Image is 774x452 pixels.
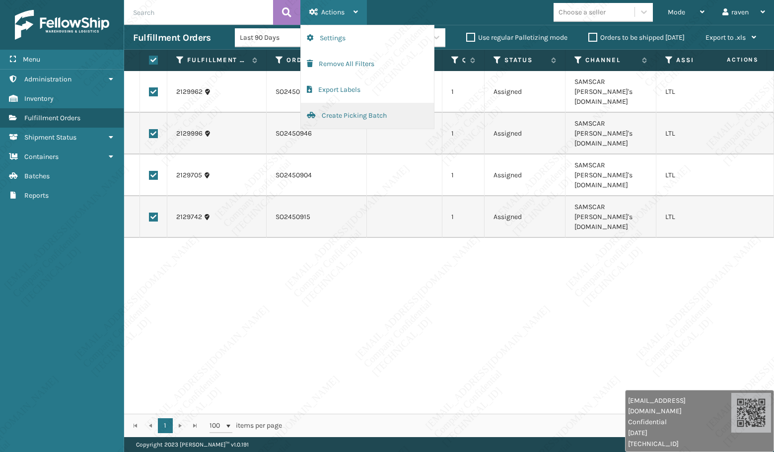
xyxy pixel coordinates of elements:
[466,33,567,42] label: Use regular Palletizing mode
[24,75,71,83] span: Administration
[565,71,656,113] td: SAMSCAR [PERSON_NAME]'s [DOMAIN_NAME]
[565,154,656,196] td: SAMSCAR [PERSON_NAME]'s [DOMAIN_NAME]
[158,418,173,433] a: 1
[656,154,751,196] td: LTL
[267,71,367,113] td: SO2450943
[296,421,763,431] div: 1 - 4 of 4 items
[559,7,606,17] div: Choose a seller
[176,87,203,97] a: 2129962
[442,71,485,113] td: 1
[267,196,367,238] td: SO2450915
[628,395,731,416] span: [EMAIL_ADDRESS][DOMAIN_NAME]
[656,71,751,113] td: LTL
[565,113,656,154] td: SAMSCAR [PERSON_NAME]'s [DOMAIN_NAME]
[267,154,367,196] td: SO2450904
[668,8,685,16] span: Mode
[485,71,565,113] td: Assigned
[136,437,249,452] p: Copyright 2023 [PERSON_NAME]™ v 1.0.191
[301,77,434,103] button: Export Labels
[133,32,211,44] h3: Fulfillment Orders
[628,417,731,427] span: Confidential
[24,172,50,180] span: Batches
[267,113,367,154] td: SO2450946
[24,191,49,200] span: Reports
[210,418,282,433] span: items per page
[24,133,76,142] span: Shipment Status
[676,56,732,65] label: Assigned Carrier Service
[442,154,485,196] td: 1
[696,52,765,68] span: Actions
[628,428,731,438] span: [DATE]
[565,196,656,238] td: SAMSCAR [PERSON_NAME]'s [DOMAIN_NAME]
[485,154,565,196] td: Assigned
[176,170,202,180] a: 2129705
[187,56,247,65] label: Fulfillment Order Id
[585,56,637,65] label: Channel
[210,421,224,431] span: 100
[485,113,565,154] td: Assigned
[176,129,203,139] a: 2129996
[656,196,751,238] td: LTL
[24,94,54,103] span: Inventory
[301,51,434,77] button: Remove All Filters
[301,25,434,51] button: Settings
[301,103,434,129] button: Create Picking Batch
[24,152,59,161] span: Containers
[176,212,202,222] a: 2129742
[588,33,685,42] label: Orders to be shipped [DATE]
[705,33,746,42] span: Export to .xls
[442,196,485,238] td: 1
[321,8,345,16] span: Actions
[15,10,109,40] img: logo
[485,196,565,238] td: Assigned
[442,113,485,154] td: 1
[286,56,348,65] label: Order Number
[504,56,546,65] label: Status
[656,113,751,154] td: LTL
[628,439,731,449] span: [TECHNICAL_ID]
[24,114,80,122] span: Fulfillment Orders
[23,55,40,64] span: Menu
[462,56,465,65] label: Quantity
[240,32,317,43] div: Last 90 Days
